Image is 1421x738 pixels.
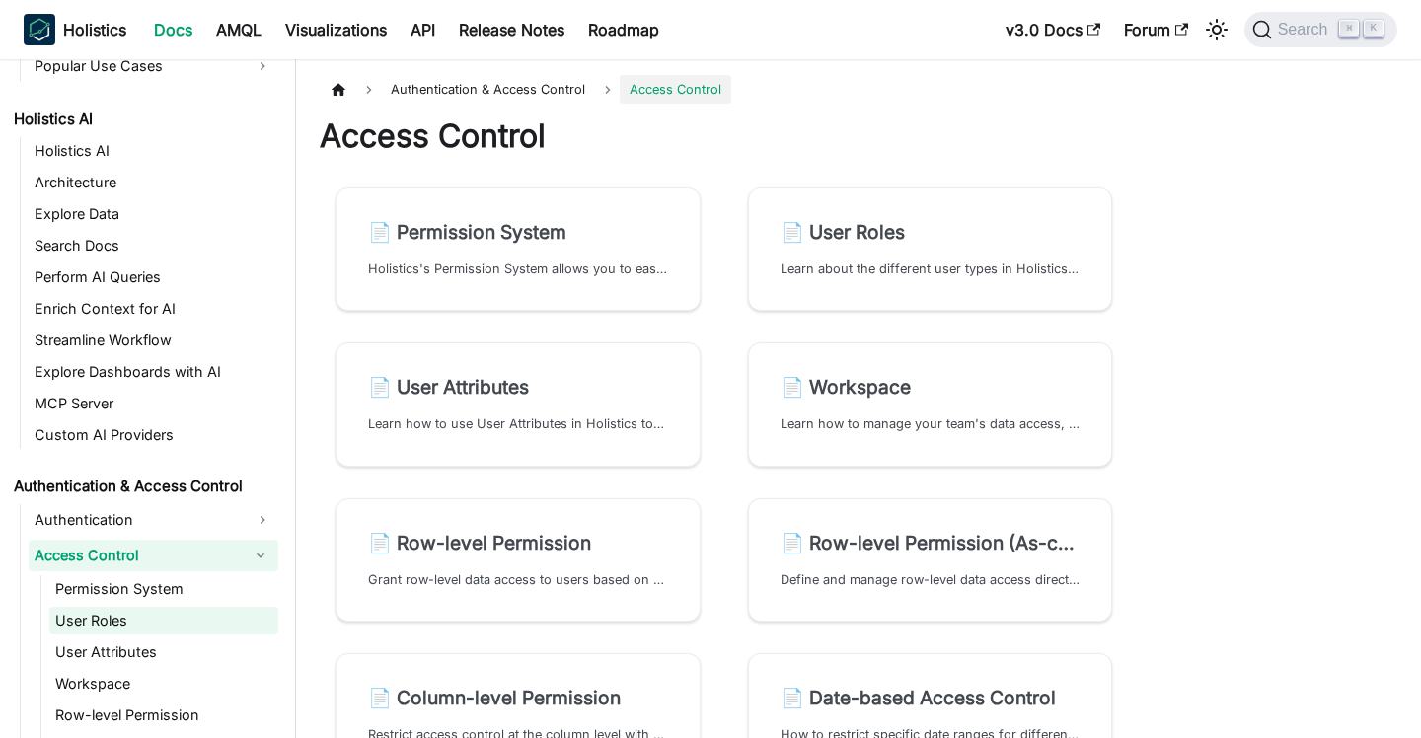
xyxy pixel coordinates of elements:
p: Learn how to use User Attributes in Holistics to control data access with Dataset's Row-level Per... [368,414,668,433]
a: Access Control [29,540,243,571]
nav: Breadcrumbs [320,75,1128,104]
img: Holistics [24,14,55,45]
a: Custom AI Providers [29,421,278,449]
a: Holistics AI [29,137,278,165]
a: Holistics AI [8,106,278,133]
a: Enrich Context for AI [29,295,278,323]
h2: User Roles [781,220,1081,244]
a: Architecture [29,169,278,196]
a: Popular Use Cases [29,50,278,82]
a: Perform AI Queries [29,263,278,291]
a: Forum [1112,14,1200,45]
button: Collapse sidebar category 'Access Control' [243,540,278,571]
a: 📄️ User AttributesLearn how to use User Attributes in Holistics to control data access with Datas... [336,342,701,466]
a: Roadmap [576,14,671,45]
p: Grant row-level data access to users based on user's attributes data [368,570,668,589]
p: Holistics's Permission System allows you to easily manage permission control at Data Source and D... [368,259,668,278]
a: Release Notes [447,14,576,45]
h2: Date-based Access Control [781,686,1081,709]
a: v3.0 Docs [994,14,1112,45]
b: Holistics [63,18,126,41]
span: Access Control [620,75,731,104]
h2: User Attributes [368,375,668,399]
a: Row-level Permission [49,701,278,729]
a: API [399,14,447,45]
a: 📄️ Row-level PermissionGrant row-level data access to users based on user's attributes data [336,498,701,622]
a: User Attributes [49,638,278,666]
button: Search (Command+K) [1244,12,1397,47]
kbd: K [1364,20,1384,37]
p: Learn how to manage your team's data access, share reports, and track progress with Holistics's w... [781,414,1081,433]
a: MCP Server [29,390,278,417]
h2: Workspace [781,375,1081,399]
a: Explore Data [29,200,278,228]
a: Explore Dashboards with AI [29,358,278,386]
a: Permission System [49,575,278,603]
a: Home page [320,75,357,104]
a: 📄️ Row-level Permission (As-code)Define and manage row-level data access directly in your dataset... [748,498,1113,622]
kbd: ⌘ [1339,20,1359,37]
h2: Row-level Permission (As-code) [781,531,1081,554]
span: Search [1272,21,1340,38]
h2: Row-level Permission [368,531,668,554]
a: 📄️ WorkspaceLearn how to manage your team's data access, share reports, and track progress with H... [748,342,1113,466]
a: 📄️ User RolesLearn about the different user types in Holistics and how they can help you streamli... [748,187,1113,311]
button: Switch between dark and light mode (currently light mode) [1201,14,1233,45]
a: Search Docs [29,232,278,259]
p: Define and manage row-level data access directly in your dataset code for greater flexibility and... [781,570,1081,589]
a: Streamline Workflow [29,327,278,354]
span: Authentication & Access Control [381,75,595,104]
a: User Roles [49,607,278,634]
a: Visualizations [273,14,399,45]
a: Authentication & Access Control [8,473,278,500]
a: Authentication [29,504,278,536]
a: HolisticsHolistics [24,14,126,45]
a: 📄️ Permission SystemHolistics's Permission System allows you to easily manage permission control ... [336,187,701,311]
a: AMQL [204,14,273,45]
h1: Access Control [320,116,1128,156]
p: Learn about the different user types in Holistics and how they can help you streamline your workflow [781,259,1081,278]
a: Docs [142,14,204,45]
h2: Column-level Permission [368,686,668,709]
h2: Permission System [368,220,668,244]
a: Workspace [49,670,278,698]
